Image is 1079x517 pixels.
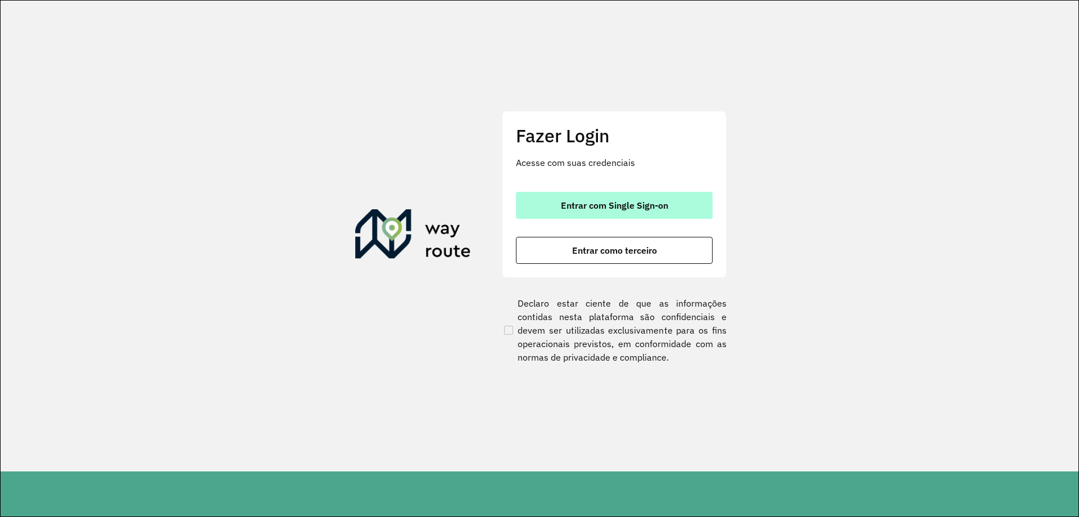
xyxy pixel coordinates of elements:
h2: Fazer Login [516,125,713,146]
img: Roteirizador AmbevTech [355,209,471,263]
button: button [516,192,713,219]
span: Entrar como terceiro [572,246,657,255]
button: button [516,237,713,264]
label: Declaro estar ciente de que as informações contidas nesta plataforma são confidenciais e devem se... [502,296,727,364]
p: Acesse com suas credenciais [516,156,713,169]
span: Entrar com Single Sign-on [561,201,668,210]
